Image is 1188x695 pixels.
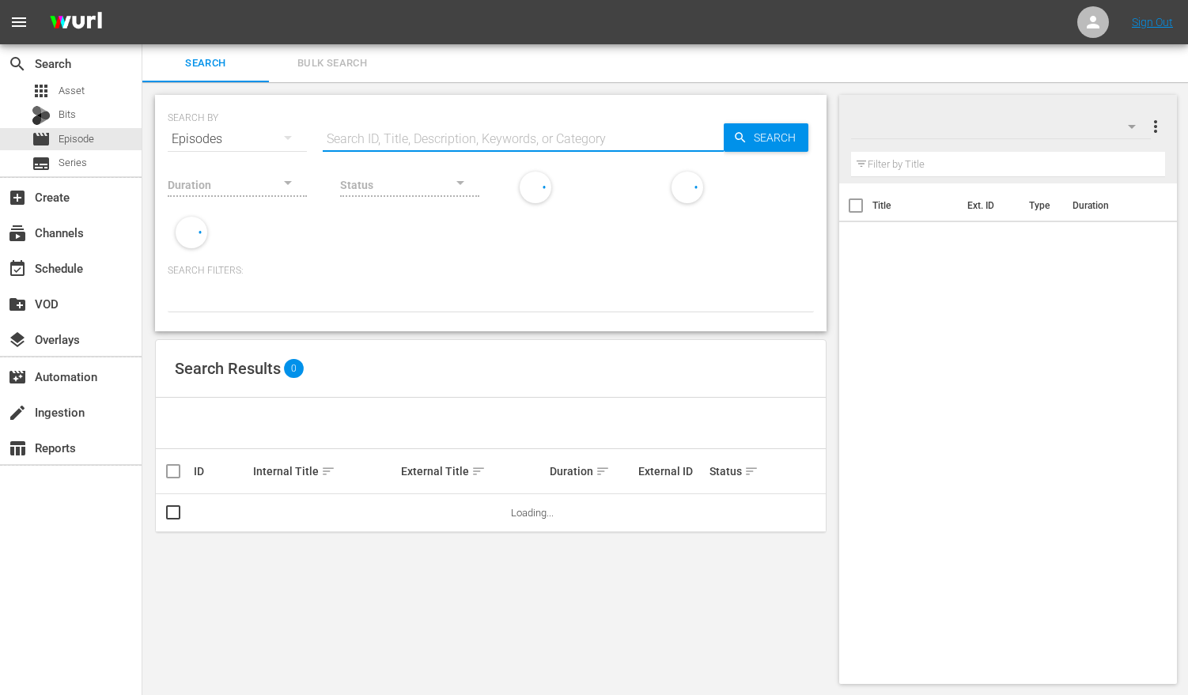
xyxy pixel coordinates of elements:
[1020,183,1063,228] th: Type
[401,462,544,481] div: External Title
[278,55,386,73] span: Bulk Search
[59,155,87,171] span: Series
[1146,117,1165,136] span: more_vert
[32,106,51,125] div: Bits
[168,117,307,161] div: Episodes
[8,403,27,422] span: Ingestion
[8,188,27,207] span: Create
[872,183,958,228] th: Title
[38,4,114,41] img: ans4CAIJ8jUAAAAAAAAAAAAAAAAAAAAAAAAgQb4GAAAAAAAAAAAAAAAAAAAAAAAAJMjXAAAAAAAAAAAAAAAAAAAAAAAAgAT5G...
[8,368,27,387] span: Automation
[8,55,27,74] span: Search
[321,464,335,478] span: sort
[253,462,396,481] div: Internal Title
[175,359,281,378] span: Search Results
[958,183,1020,228] th: Ext. ID
[724,123,808,152] button: Search
[168,264,814,278] p: Search Filters:
[8,259,27,278] span: Schedule
[9,13,28,32] span: menu
[32,130,51,149] span: Episode
[596,464,610,478] span: sort
[1132,16,1173,28] a: Sign Out
[471,464,486,478] span: sort
[194,465,248,478] div: ID
[152,55,259,73] span: Search
[744,464,759,478] span: sort
[8,439,27,458] span: Reports
[32,81,51,100] span: Asset
[59,83,85,99] span: Asset
[511,507,554,519] span: Loading...
[550,462,634,481] div: Duration
[1146,108,1165,145] button: more_vert
[32,154,51,173] span: Series
[59,107,76,123] span: Bits
[1063,183,1158,228] th: Duration
[8,295,27,314] span: VOD
[747,123,808,152] span: Search
[284,359,304,378] span: 0
[638,465,705,478] div: External ID
[59,131,94,147] span: Episode
[8,331,27,349] span: Overlays
[709,462,764,481] div: Status
[8,224,27,243] span: Channels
